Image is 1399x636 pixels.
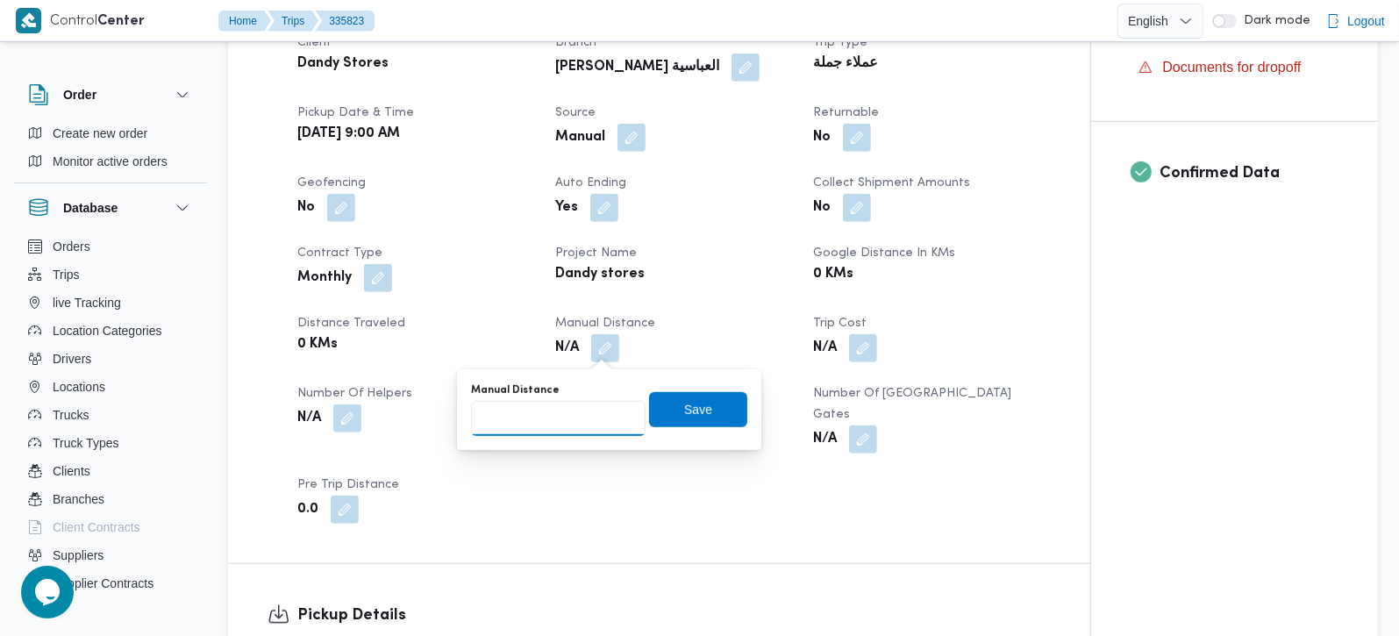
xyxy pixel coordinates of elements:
[813,107,879,118] span: Returnable
[53,601,96,622] span: Devices
[53,292,121,313] span: live Tracking
[813,197,831,218] b: No
[297,318,405,329] span: Distance Traveled
[297,124,400,145] b: [DATE] 9:00 AM
[21,541,200,569] button: Suppliers
[1163,57,1302,78] span: Documents for dropoff
[555,197,578,218] b: Yes
[53,517,140,538] span: Client Contracts
[21,457,200,485] button: Clients
[21,485,200,513] button: Branches
[555,37,596,48] span: Branch
[28,84,193,105] button: Order
[53,545,103,566] span: Suppliers
[21,597,200,625] button: Devices
[63,197,118,218] h3: Database
[555,107,596,118] span: Source
[813,177,970,189] span: Collect Shipment Amounts
[297,604,1051,627] h3: Pickup Details
[297,499,318,520] b: 0.0
[53,264,80,285] span: Trips
[21,317,200,345] button: Location Categories
[1160,161,1339,185] h3: Confirmed Data
[53,461,90,482] span: Clients
[813,429,837,450] b: N/A
[297,408,321,429] b: N/A
[297,54,389,75] b: Dandy Stores
[14,232,207,612] div: Database
[218,11,271,32] button: Home
[53,573,153,594] span: Supplier Contracts
[21,345,200,373] button: Drivers
[297,334,338,355] b: 0 KMs
[53,320,162,341] span: Location Categories
[53,123,147,144] span: Create new order
[21,289,200,317] button: live Tracking
[297,247,382,259] span: Contract Type
[1131,54,1339,82] button: Documents for dropoff
[555,177,626,189] span: Auto Ending
[1319,4,1392,39] button: Logout
[53,151,168,172] span: Monitor active orders
[1163,60,1302,75] span: Documents for dropoff
[53,489,104,510] span: Branches
[813,127,831,148] b: No
[21,232,200,261] button: Orders
[297,177,366,189] span: Geofencing
[297,479,399,490] span: Pre Trip Distance
[63,84,96,105] h3: Order
[53,404,89,425] span: Trucks
[97,15,145,28] b: Center
[813,37,867,48] span: Trip Type
[297,388,412,399] span: Number of Helpers
[555,264,645,285] b: Dandy stores
[18,566,74,618] iframe: chat widget
[16,8,41,33] img: X8yXhbKr1z7QwAAAABJRU5ErkJggg==
[471,383,560,397] label: Manual Distance
[1347,11,1385,32] span: Logout
[14,119,207,182] div: Order
[555,338,579,359] b: N/A
[297,268,352,289] b: Monthly
[813,247,955,259] span: Google distance in KMs
[21,147,200,175] button: Monitor active orders
[21,119,200,147] button: Create new order
[555,57,719,78] b: [PERSON_NAME] العباسية
[813,388,1011,420] span: Number of [GEOGRAPHIC_DATA] Gates
[53,376,105,397] span: Locations
[813,54,878,75] b: عملاء جملة
[21,261,200,289] button: Trips
[297,197,315,218] b: No
[297,107,414,118] span: Pickup date & time
[555,318,655,329] span: Manual Distance
[555,247,637,259] span: Project Name
[684,399,712,420] span: Save
[813,264,853,285] b: 0 KMs
[28,197,193,218] button: Database
[53,432,118,454] span: Truck Types
[268,11,318,32] button: Trips
[21,401,200,429] button: Trucks
[21,569,200,597] button: Supplier Contracts
[1237,14,1310,28] span: Dark mode
[315,11,375,32] button: 335823
[813,318,867,329] span: Trip Cost
[813,338,837,359] b: N/A
[53,236,90,257] span: Orders
[649,392,747,427] button: Save
[21,429,200,457] button: Truck Types
[555,127,605,148] b: Manual
[21,513,200,541] button: Client Contracts
[21,373,200,401] button: Locations
[53,348,91,369] span: Drivers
